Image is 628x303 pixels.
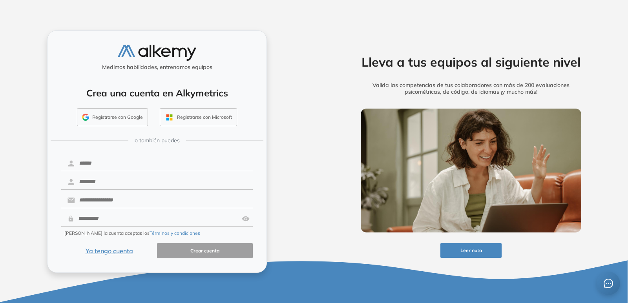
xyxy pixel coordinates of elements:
button: Leer nota [440,243,502,258]
img: logo-alkemy [118,45,196,61]
span: [PERSON_NAME] la cuenta aceptas los [64,230,200,237]
h5: Valida las competencias de tus colaboradores con más de 200 evaluaciones psicométricas, de código... [349,82,593,95]
img: OUTLOOK_ICON [165,113,174,122]
img: img-more-info [361,109,581,232]
span: message [604,279,613,288]
span: o también puedes [135,136,180,145]
button: Crear cuenta [157,243,253,258]
button: Registrarse con Google [77,108,148,126]
button: Términos y condiciones [150,230,200,237]
button: Ya tengo cuenta [61,243,157,258]
img: asd [242,211,250,226]
img: GMAIL_ICON [82,114,89,121]
h4: Crea una cuenta en Alkymetrics [58,87,256,99]
button: Registrarse con Microsoft [160,108,237,126]
h2: Lleva a tus equipos al siguiente nivel [349,54,593,69]
h5: Medimos habilidades, entrenamos equipos [51,64,263,71]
